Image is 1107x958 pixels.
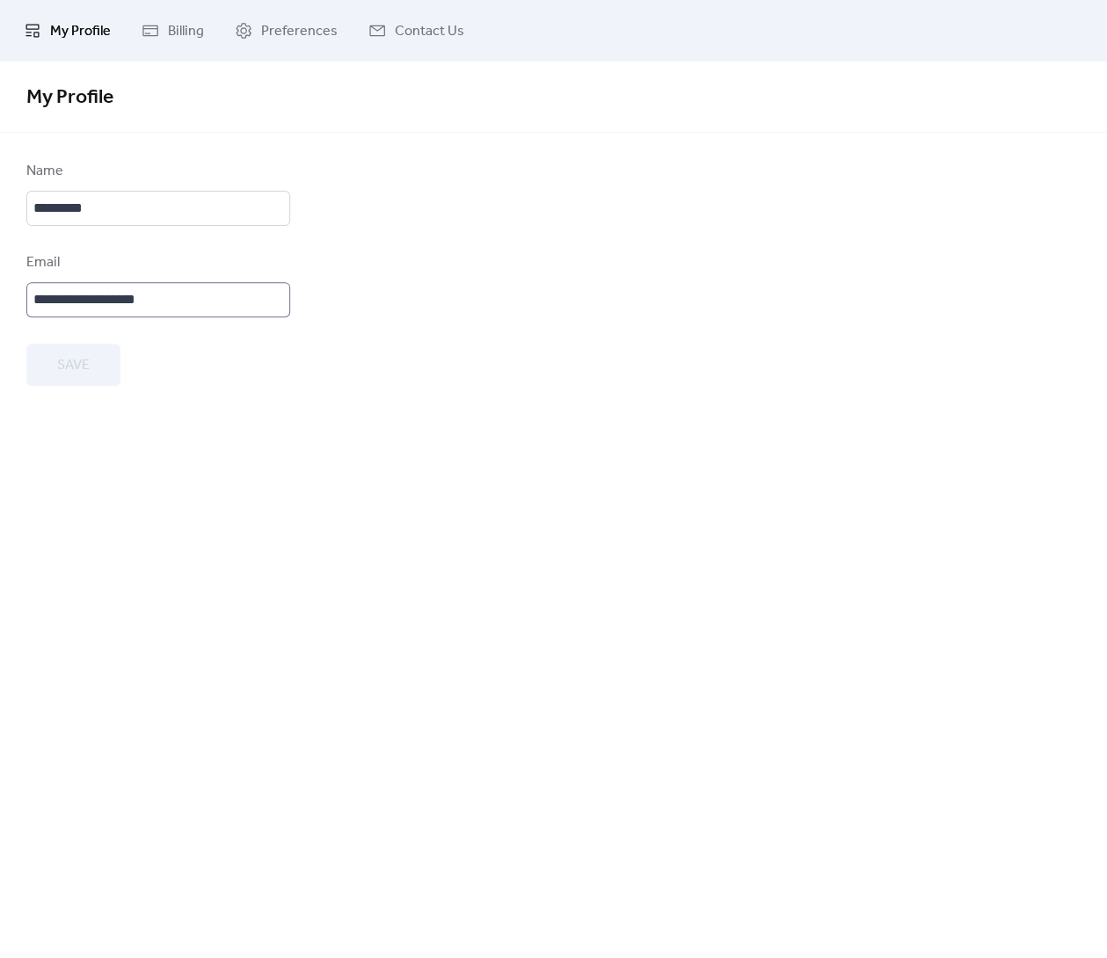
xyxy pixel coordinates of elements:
a: Preferences [222,7,351,54]
span: My Profile [26,78,113,117]
span: My Profile [50,21,111,42]
span: Contact Us [395,21,464,42]
div: Email [26,252,287,273]
a: My Profile [11,7,124,54]
span: Preferences [261,21,338,42]
a: Contact Us [355,7,477,54]
div: Name [26,161,287,182]
span: Billing [168,21,204,42]
a: Billing [128,7,217,54]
